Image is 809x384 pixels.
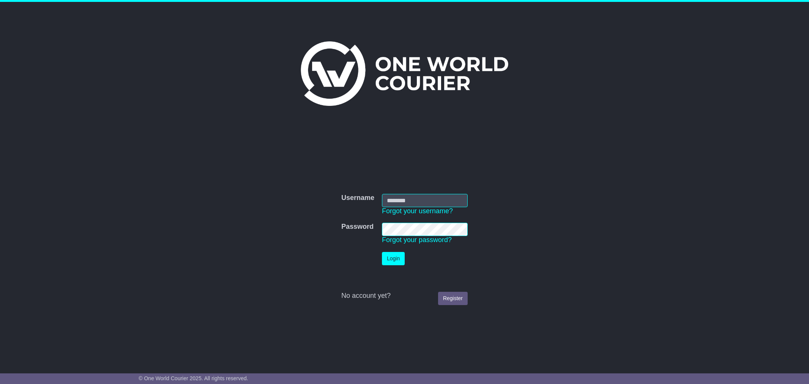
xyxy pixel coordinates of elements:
[341,223,374,231] label: Password
[382,236,452,244] a: Forgot your password?
[139,375,248,381] span: © One World Courier 2025. All rights reserved.
[301,41,508,106] img: One World
[438,292,468,305] a: Register
[341,194,374,202] label: Username
[382,207,453,215] a: Forgot your username?
[341,292,468,300] div: No account yet?
[382,252,405,265] button: Login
